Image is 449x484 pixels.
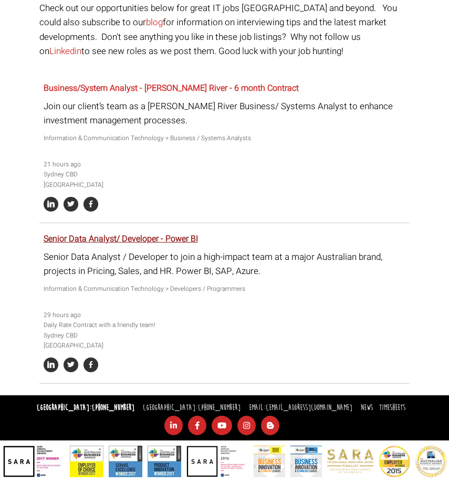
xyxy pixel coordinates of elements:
[44,160,406,170] li: 21 hours ago
[44,99,406,128] p: Join our client’s team as a [PERSON_NAME] River Business/ Systems Analyst to enhance investment m...
[44,233,198,245] a: Senior Data Analyst/ Developer - Power BI
[44,284,406,294] p: Information & Communication Technology > Developers / Programmers
[266,403,352,413] a: [EMAIL_ADDRESS][DOMAIN_NAME]
[44,170,406,190] li: Sydney CBD [GEOGRAPHIC_DATA]
[361,403,373,413] a: News
[44,82,299,94] a: Business/System Analyst - [PERSON_NAME] River - 6 month Contract
[44,331,406,351] li: Sydney CBD [GEOGRAPHIC_DATA]
[146,16,163,29] a: blog
[140,401,243,416] li: [GEOGRAPHIC_DATA]:
[44,320,406,330] li: Daily Rate Contract with a friendly team!
[379,403,405,413] a: Timesheets
[44,310,406,320] li: 29 hours ago
[92,403,134,413] a: [PHONE_NUMBER]
[37,403,134,413] strong: [GEOGRAPHIC_DATA]:
[44,250,406,278] p: Senior Data Analyst / Developer to join a high-impact team at a major Australian brand, projects ...
[49,45,81,58] a: Linkedin
[246,401,355,416] li: Email:
[44,133,406,143] p: Information & Communication Technology > Business / Systems Analysts
[198,403,241,413] a: [PHONE_NUMBER]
